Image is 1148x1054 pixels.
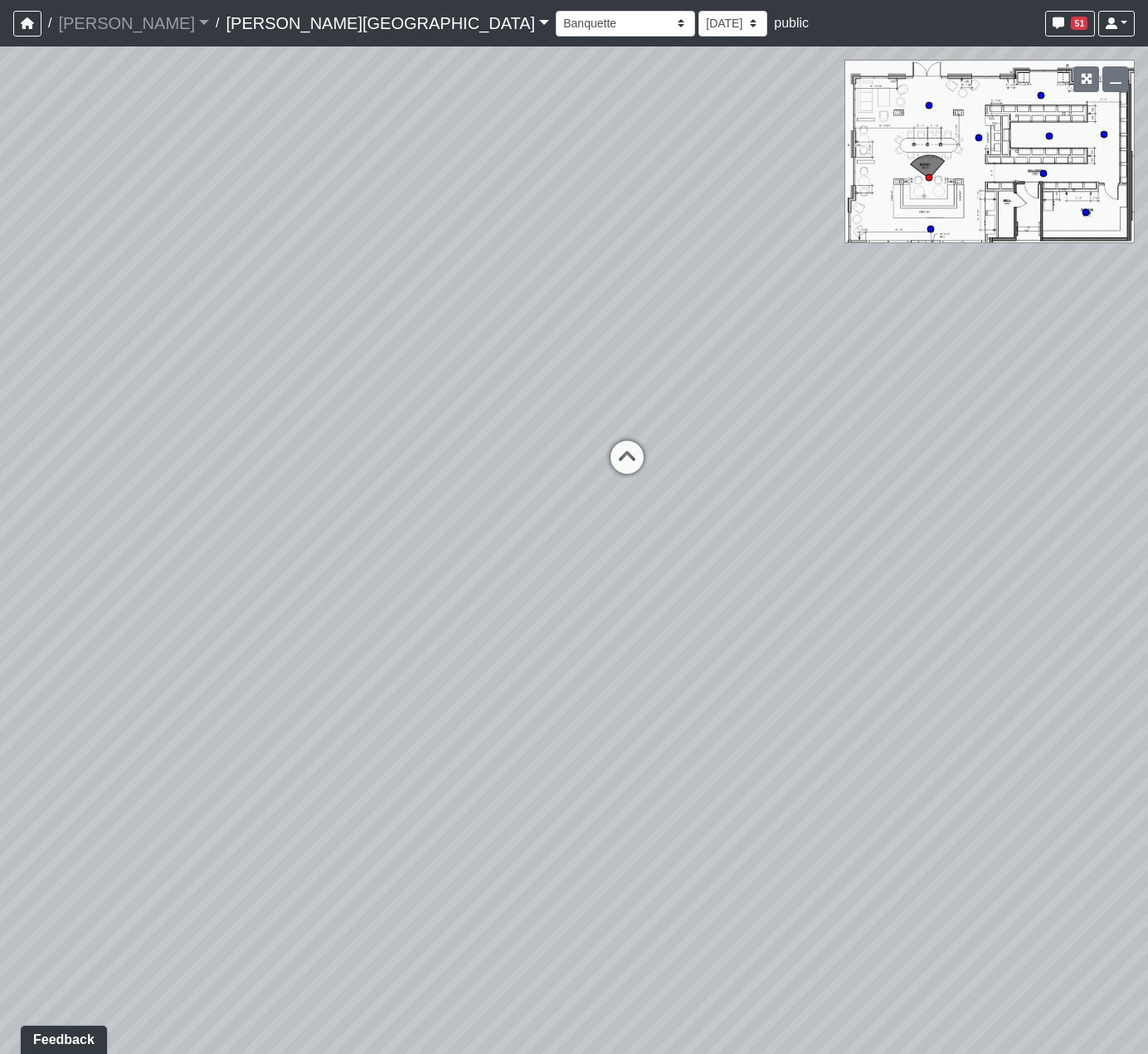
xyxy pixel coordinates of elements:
[41,7,58,40] span: /
[226,7,549,40] a: [PERSON_NAME][GEOGRAPHIC_DATA]
[58,7,209,40] a: [PERSON_NAME]
[774,16,809,30] span: public
[1071,17,1087,30] span: 51
[209,7,226,40] span: /
[1045,11,1095,37] button: 51
[12,1021,110,1054] iframe: Ybug feedback widget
